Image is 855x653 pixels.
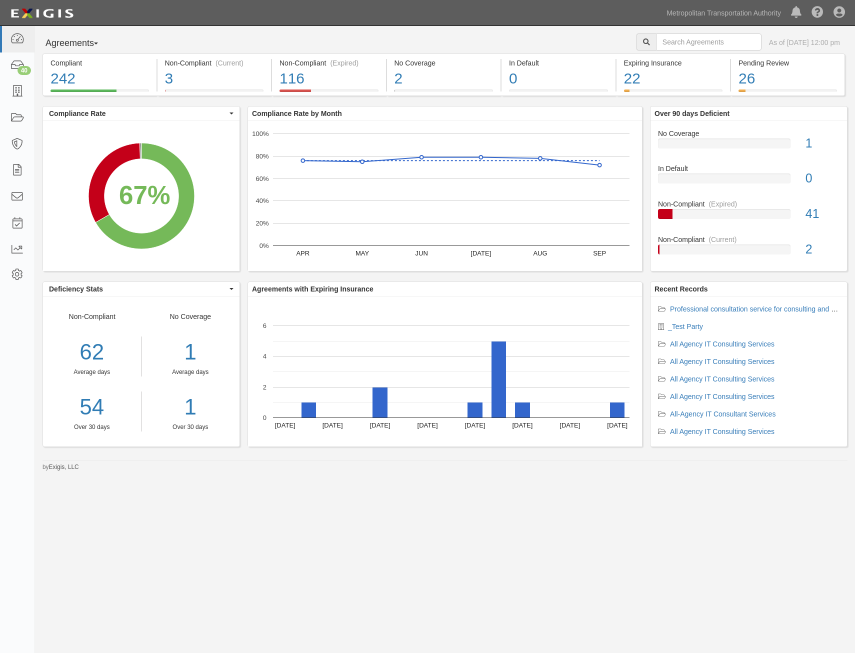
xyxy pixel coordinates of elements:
[394,68,493,89] div: 2
[42,89,156,97] a: Compliant242
[798,205,847,223] div: 41
[387,89,501,97] a: No Coverage2
[658,234,839,262] a: Non-Compliant(Current)2
[559,421,580,429] text: [DATE]
[650,234,847,244] div: Non-Compliant
[263,322,266,329] text: 6
[259,242,269,249] text: 0%
[769,37,840,47] div: As of [DATE] 12:00 pm
[165,58,264,68] div: Non-Compliant (Current)
[50,68,149,89] div: 242
[811,7,823,19] i: Help Center - Complianz
[252,130,269,137] text: 100%
[252,109,342,117] b: Compliance Rate by Month
[215,58,243,68] div: (Current)
[43,336,141,368] div: 62
[255,197,268,204] text: 40%
[43,368,141,376] div: Average days
[149,391,232,423] a: 1
[263,352,266,360] text: 4
[149,336,232,368] div: 1
[263,414,266,421] text: 0
[7,4,76,22] img: logo-5460c22ac91f19d4615b14bd174203de0afe785f0fc80cf4dbbc73dc1793850b.png
[42,463,79,471] small: by
[248,121,642,271] svg: A chart.
[49,108,227,118] span: Compliance Rate
[512,421,532,429] text: [DATE]
[464,421,485,429] text: [DATE]
[670,427,774,435] a: All Agency IT Consulting Services
[252,285,373,293] b: Agreements with Expiring Insurance
[157,89,271,97] a: Non-Compliant(Current)3
[43,282,239,296] button: Deficiency Stats
[661,3,786,23] a: Metropolitan Transportation Authority
[355,249,369,257] text: MAY
[501,89,615,97] a: In Default0
[279,58,378,68] div: Non-Compliant (Expired)
[42,33,117,53] button: Agreements
[43,121,239,271] svg: A chart.
[708,199,737,209] div: (Expired)
[798,240,847,258] div: 2
[394,58,493,68] div: No Coverage
[616,89,730,97] a: Expiring Insurance22
[43,391,141,423] div: 54
[654,285,708,293] b: Recent Records
[658,128,839,164] a: No Coverage1
[668,322,703,330] a: _Test Party
[738,68,837,89] div: 26
[670,375,774,383] a: All Agency IT Consulting Services
[533,249,547,257] text: AUG
[263,383,266,390] text: 2
[255,152,268,160] text: 80%
[670,410,775,418] a: All-Agency IT Consultant Services
[731,89,845,97] a: Pending Review26
[149,423,232,431] div: Over 30 days
[330,58,358,68] div: (Expired)
[708,234,736,244] div: (Current)
[255,219,268,227] text: 20%
[43,311,141,431] div: Non-Compliant
[417,421,438,429] text: [DATE]
[141,311,240,431] div: No Coverage
[670,340,774,348] a: All Agency IT Consulting Services
[650,163,847,173] div: In Default
[658,163,839,199] a: In Default0
[279,68,378,89] div: 116
[509,68,608,89] div: 0
[248,296,642,446] svg: A chart.
[650,199,847,209] div: Non-Compliant
[322,421,343,429] text: [DATE]
[49,284,227,294] span: Deficiency Stats
[654,109,729,117] b: Over 90 days Deficient
[658,199,839,234] a: Non-Compliant(Expired)41
[624,58,723,68] div: Expiring Insurance
[43,423,141,431] div: Over 30 days
[798,134,847,152] div: 1
[670,357,774,365] a: All Agency IT Consulting Services
[650,128,847,138] div: No Coverage
[255,174,268,182] text: 60%
[624,68,723,89] div: 22
[17,66,31,75] div: 40
[670,392,774,400] a: All Agency IT Consulting Services
[49,463,79,470] a: Exigis, LLC
[798,169,847,187] div: 0
[415,249,428,257] text: JUN
[275,421,295,429] text: [DATE]
[43,106,239,120] button: Compliance Rate
[165,68,264,89] div: 3
[370,421,390,429] text: [DATE]
[738,58,837,68] div: Pending Review
[593,249,606,257] text: SEP
[272,89,386,97] a: Non-Compliant(Expired)116
[149,368,232,376] div: Average days
[50,58,149,68] div: Compliant
[119,177,170,213] div: 67%
[656,33,761,50] input: Search Agreements
[607,421,627,429] text: [DATE]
